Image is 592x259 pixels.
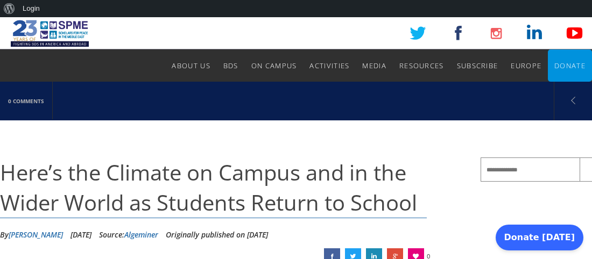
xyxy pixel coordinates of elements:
[511,49,541,82] a: Europe
[223,49,238,82] a: BDS
[309,61,349,70] span: Activities
[11,17,89,49] img: SPME
[9,229,63,240] a: [PERSON_NAME]
[362,49,386,82] a: Media
[399,61,444,70] span: Resources
[251,49,297,82] a: On Campus
[554,49,586,82] a: Donate
[172,61,210,70] span: About Us
[554,61,586,70] span: Donate
[124,229,158,240] a: Algeminer
[457,49,498,82] a: Subscribe
[511,61,541,70] span: Europe
[223,61,238,70] span: BDS
[71,227,91,243] li: [DATE]
[457,61,498,70] span: Subscribe
[251,61,297,70] span: On Campus
[309,49,349,82] a: Activities
[166,227,268,243] li: Originally published on [DATE]
[172,49,210,82] a: About Us
[399,49,444,82] a: Resources
[99,227,158,243] div: Source:
[362,61,386,70] span: Media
